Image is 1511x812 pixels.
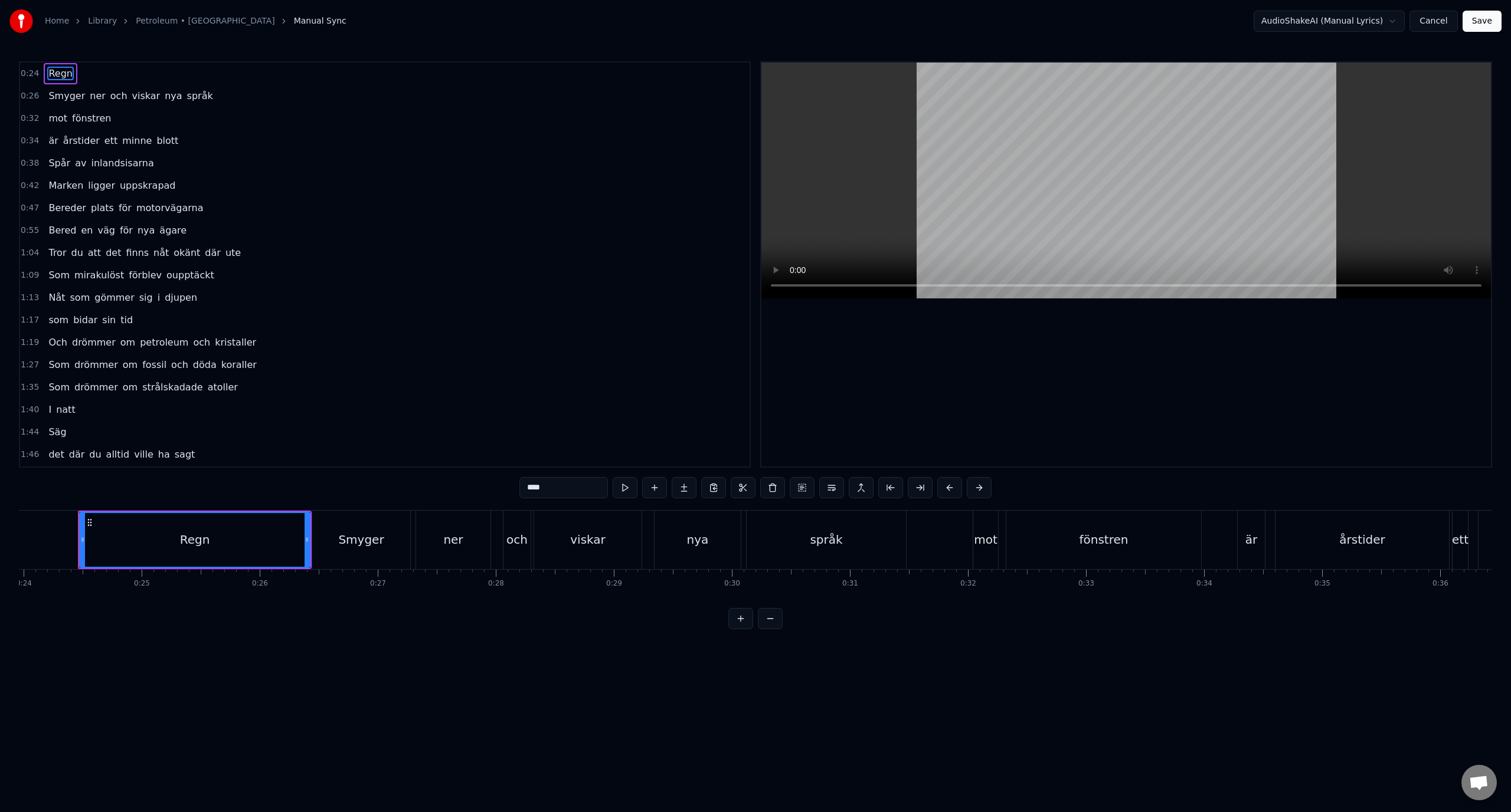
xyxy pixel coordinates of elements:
[157,448,171,461] span: ha
[21,202,39,214] span: 0:47
[156,291,161,304] span: i
[93,291,136,304] span: gömmer
[109,89,129,103] span: och
[119,179,177,192] span: uppskrapad
[21,337,39,349] span: 1:19
[47,380,71,394] span: Som
[74,156,87,170] span: av
[172,246,201,259] span: okänt
[73,380,119,394] span: drömmer
[21,157,39,169] span: 0:38
[192,336,211,349] span: och
[1432,579,1448,589] div: 0:36
[570,531,606,548] div: viskar
[606,579,622,589] div: 0:29
[207,380,239,394] span: atoller
[122,380,139,394] span: om
[62,134,101,147] span: årstider
[47,156,71,170] span: Spår
[152,246,170,259] span: nåt
[810,531,842,548] div: språk
[21,359,39,371] span: 1:27
[136,223,156,237] span: nya
[141,380,204,394] span: strålskadade
[47,67,74,80] span: Regn
[73,268,125,282] span: mirakulöst
[47,201,87,215] span: Bereder
[1452,531,1469,548] div: ett
[71,336,117,349] span: drömmer
[163,89,183,103] span: nya
[21,247,39,259] span: 1:04
[294,15,346,27] span: Manual Sync
[47,425,67,439] span: Säg
[125,246,150,259] span: finns
[47,403,53,416] span: I
[21,292,39,304] span: 1:13
[90,156,155,170] span: inlandsisarna
[47,246,67,259] span: Tror
[138,291,154,304] span: sig
[1080,531,1129,548] div: fönstren
[47,313,70,327] span: som
[21,382,39,393] span: 1:35
[47,179,84,192] span: Marken
[141,358,168,372] span: fossil
[163,291,198,304] span: djupen
[724,579,740,589] div: 0:30
[80,223,94,237] span: en
[45,15,346,27] nav: breadcrumb
[47,448,65,461] span: det
[47,336,68,349] span: Och
[21,68,39,80] span: 0:24
[443,531,463,548] div: ner
[131,89,162,103] span: viskar
[214,336,257,349] span: kristaller
[842,579,858,589] div: 0:31
[88,15,117,27] a: Library
[21,269,39,281] span: 1:09
[87,246,102,259] span: att
[21,90,39,102] span: 0:26
[192,358,218,372] span: döda
[45,15,69,27] a: Home
[70,246,84,259] span: du
[127,268,163,282] span: förblev
[47,223,77,237] span: Bered
[122,358,139,372] span: om
[136,15,274,27] a: Petroleum • [GEOGRAPHIC_DATA]
[488,579,504,589] div: 0:28
[220,358,258,372] span: koraller
[174,448,197,461] span: sagt
[121,134,153,147] span: minne
[370,579,386,589] div: 0:27
[204,246,222,259] span: där
[47,111,68,125] span: mot
[69,291,91,304] span: som
[155,134,179,147] span: blott
[103,134,119,147] span: ett
[134,579,150,589] div: 0:25
[1409,11,1457,32] button: Cancel
[21,135,39,147] span: 0:34
[87,179,116,192] span: ligger
[1339,531,1385,548] div: årstider
[73,358,119,372] span: drömmer
[687,531,709,548] div: nya
[47,89,86,103] span: Smyger
[170,358,189,372] span: och
[165,268,215,282] span: oupptäckt
[88,448,102,461] span: du
[101,313,117,327] span: sin
[960,579,976,589] div: 0:32
[104,246,122,259] span: det
[119,313,134,327] span: tid
[506,531,528,548] div: och
[180,531,210,548] div: Regn
[55,403,77,416] span: natt
[47,358,71,372] span: Som
[71,111,112,125] span: fönstren
[1245,531,1257,548] div: är
[338,531,384,548] div: Smyger
[974,531,997,548] div: mot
